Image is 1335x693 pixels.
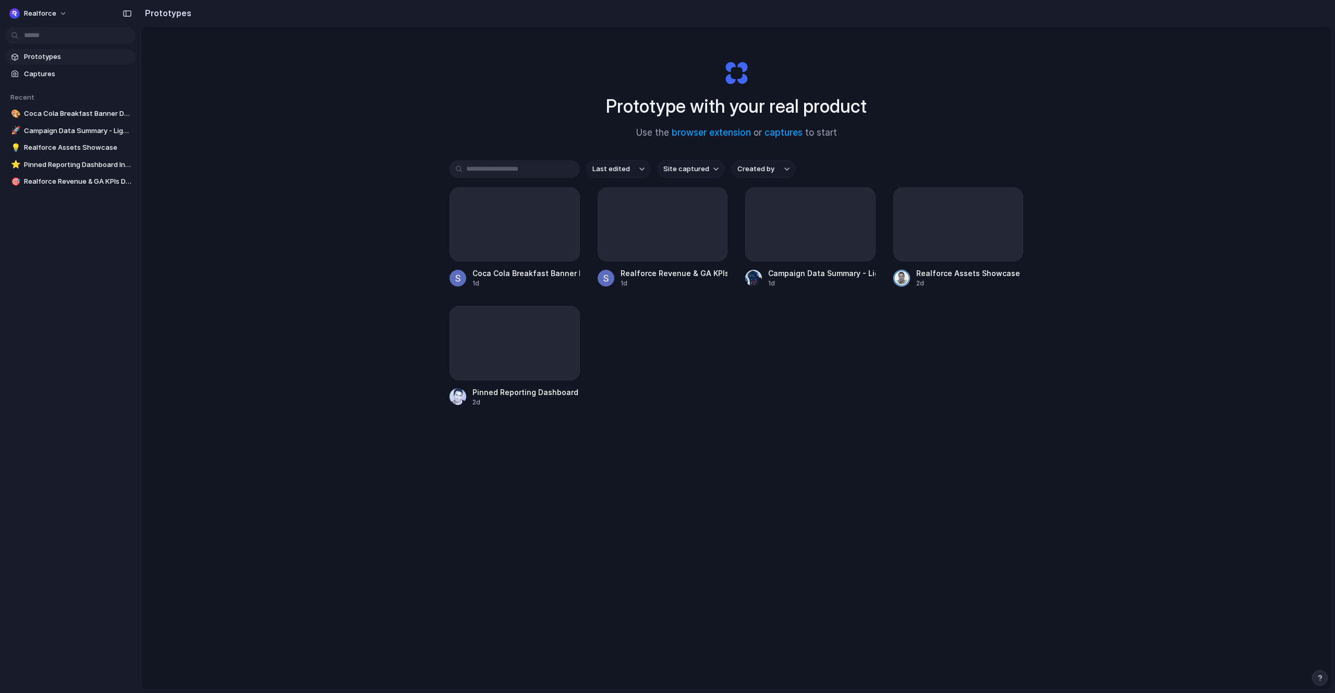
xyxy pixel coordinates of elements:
a: browser extension [672,127,751,138]
a: Pinned Reporting Dashboard Integration2d [450,306,580,407]
span: Realforce Revenue & GA KPIs Dashboard [24,176,131,187]
div: 1d [621,279,728,288]
h1: Prototype with your real product [606,92,867,120]
button: 💡 [9,142,20,153]
div: Campaign Data Summary - Light Blue Theme [768,268,876,279]
a: captures [764,127,803,138]
div: Pinned Reporting Dashboard Integration [472,387,580,398]
button: Realforce [5,5,72,22]
div: Realforce Assets Showcase [916,268,1020,279]
span: Realforce Assets Showcase [24,142,131,153]
a: Captures [5,66,136,82]
div: ⭐ [11,159,18,171]
button: 🎨 [9,109,20,119]
span: Use the or to start [636,126,837,140]
button: Created by [731,160,796,178]
a: Campaign Data Summary - Light Blue Theme1d [745,187,876,288]
button: 🚀 [9,126,20,136]
span: Campaign Data Summary - Light Blue Theme [24,126,131,136]
div: 2d [472,398,580,407]
span: Pinned Reporting Dashboard Integration [24,160,131,170]
button: Site captured [657,160,725,178]
a: 🎯Realforce Revenue & GA KPIs Dashboard [5,174,136,189]
span: Created by [737,164,774,174]
a: Coca Cola Breakfast Banner Design1d [450,187,580,288]
a: 🎨Coca Cola Breakfast Banner Design [5,106,136,122]
div: Coca Cola Breakfast Banner Design [472,268,580,279]
a: 🚀Campaign Data Summary - Light Blue Theme [5,123,136,139]
a: Realforce Revenue & GA KPIs Dashboard1d [598,187,728,288]
div: 🎯 [11,176,18,188]
div: 2d [916,279,1020,288]
a: ⭐Pinned Reporting Dashboard Integration [5,157,136,173]
h2: Prototypes [141,7,191,19]
div: 💡 [11,142,18,154]
span: Realforce [24,8,56,19]
button: 🎯 [9,176,20,187]
button: Last edited [586,160,651,178]
span: Site captured [663,164,709,174]
span: Coca Cola Breakfast Banner Design [24,109,131,119]
a: Realforce Assets Showcase2d [893,187,1024,288]
div: 1d [472,279,580,288]
span: Recent [10,93,34,101]
div: Realforce Revenue & GA KPIs Dashboard [621,268,728,279]
div: 🚀 [11,125,18,137]
span: Prototypes [24,52,131,62]
div: 🎨 [11,108,18,120]
button: ⭐ [9,160,20,170]
div: 1d [768,279,876,288]
a: Prototypes [5,49,136,65]
span: Captures [24,69,131,79]
a: 💡Realforce Assets Showcase [5,140,136,156]
span: Last edited [592,164,630,174]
